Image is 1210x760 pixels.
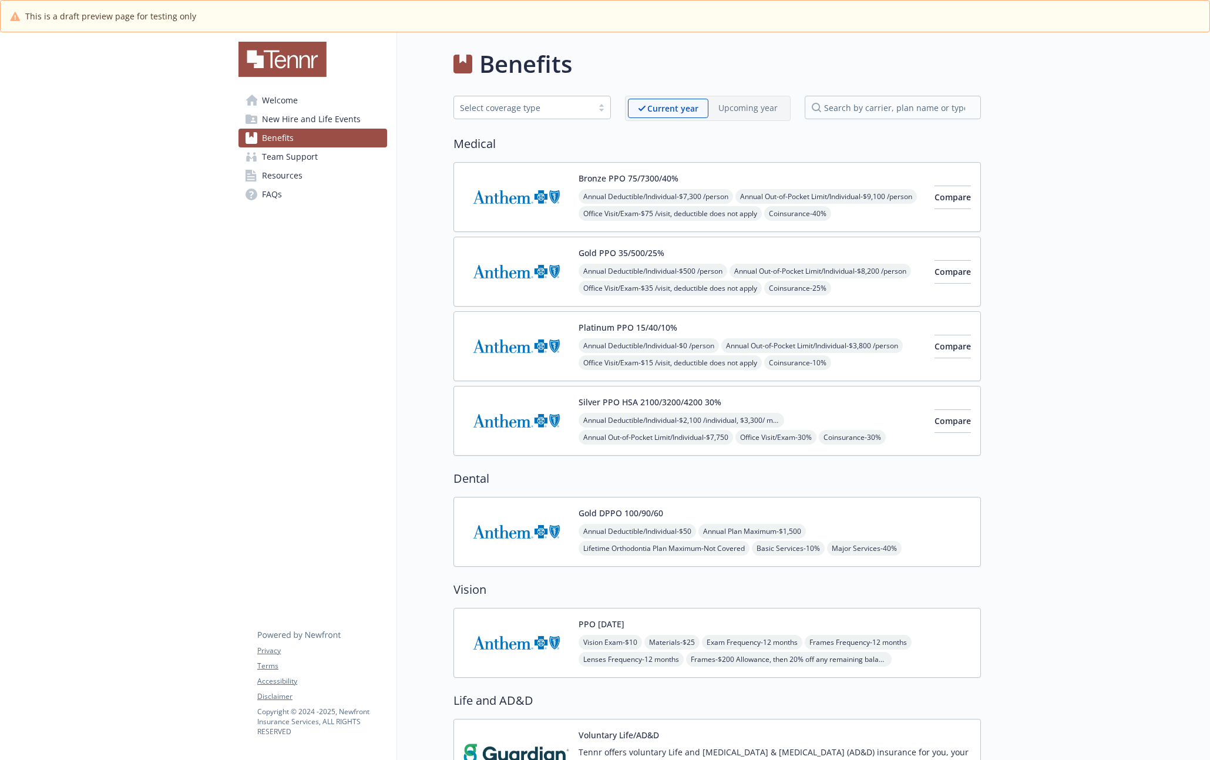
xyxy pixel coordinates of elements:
span: Annual Out-of-Pocket Limit/Individual - $8,200 /person [730,264,911,278]
span: Annual Out-of-Pocket Limit/Individual - $3,800 /person [721,338,903,353]
button: Compare [935,335,971,358]
span: Annual Deductible/Individual - $7,300 /person [579,189,733,204]
span: Annual Deductible/Individual - $500 /person [579,264,727,278]
span: Office Visit/Exam - $15 /visit, deductible does not apply [579,355,762,370]
span: Compare [935,266,971,277]
span: Annual Plan Maximum - $1,500 [698,524,806,539]
div: Select coverage type [460,102,587,114]
span: Compare [935,191,971,203]
span: Frames - $200 Allowance, then 20% off any remaining balance [686,652,892,667]
span: Exam Frequency - 12 months [702,635,802,650]
h2: Life and AD&D [453,692,981,709]
button: Voluntary Life/AD&D [579,729,659,741]
img: Anthem Blue Cross carrier logo [463,507,569,557]
img: Anthem Blue Cross carrier logo [463,396,569,446]
span: New Hire and Life Events [262,110,361,129]
h2: Vision [453,581,981,598]
span: Coinsurance - 10% [764,355,831,370]
a: Team Support [238,147,387,166]
button: Bronze PPO 75/7300/40% [579,172,678,184]
span: Major Services - 40% [827,541,902,556]
h2: Medical [453,135,981,153]
a: Benefits [238,129,387,147]
span: Benefits [262,129,294,147]
span: Annual Out-of-Pocket Limit/Individual - $9,100 /person [735,189,917,204]
img: Anthem Blue Cross carrier logo [463,618,569,668]
a: Terms [257,661,386,671]
a: Disclaimer [257,691,386,702]
img: Anthem Blue Cross carrier logo [463,247,569,297]
span: Team Support [262,147,318,166]
span: Lenses Frequency - 12 months [579,652,684,667]
span: Annual Out-of-Pocket Limit/Individual - $7,750 [579,430,733,445]
span: Basic Services - 10% [752,541,825,556]
input: search by carrier, plan name or type [805,96,981,119]
span: Annual Deductible/Individual - $2,100 /individual, $3,300/ member [579,413,784,428]
span: Compare [935,415,971,426]
button: PPO [DATE] [579,618,624,630]
a: Welcome [238,91,387,110]
span: Office Visit/Exam - $75 /visit, deductible does not apply [579,206,762,221]
span: Welcome [262,91,298,110]
a: FAQs [238,185,387,204]
img: Anthem Blue Cross carrier logo [463,321,569,371]
span: Upcoming year [708,99,788,118]
button: Platinum PPO 15/40/10% [579,321,677,334]
span: Annual Deductible/Individual - $0 /person [579,338,719,353]
span: Annual Deductible/Individual - $50 [579,524,696,539]
span: Vision Exam - $10 [579,635,642,650]
a: Privacy [257,645,386,656]
button: Silver PPO HSA 2100/3200/4200 30% [579,396,721,408]
span: Office Visit/Exam - $35 /visit, deductible does not apply [579,281,762,295]
button: Compare [935,186,971,209]
p: Current year [647,102,698,115]
a: Resources [238,166,387,185]
span: Frames Frequency - 12 months [805,635,912,650]
p: Copyright © 2024 - 2025 , Newfront Insurance Services, ALL RIGHTS RESERVED [257,707,386,737]
span: FAQs [262,185,282,204]
p: Upcoming year [718,102,778,114]
span: Coinsurance - 40% [764,206,831,221]
button: Compare [935,260,971,284]
span: Coinsurance - 25% [764,281,831,295]
span: Office Visit/Exam - 30% [735,430,816,445]
span: Lifetime Orthodontia Plan Maximum - Not Covered [579,541,749,556]
span: Coinsurance - 30% [819,430,886,445]
img: Anthem Blue Cross carrier logo [463,172,569,222]
span: Resources [262,166,302,185]
h1: Benefits [479,46,572,82]
span: Compare [935,341,971,352]
span: This is a draft preview page for testing only [25,10,196,22]
button: Gold PPO 35/500/25% [579,247,664,259]
button: Compare [935,409,971,433]
button: Gold DPPO 100/90/60 [579,507,663,519]
a: Accessibility [257,676,386,687]
a: New Hire and Life Events [238,110,387,129]
h2: Dental [453,470,981,487]
span: Materials - $25 [644,635,700,650]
